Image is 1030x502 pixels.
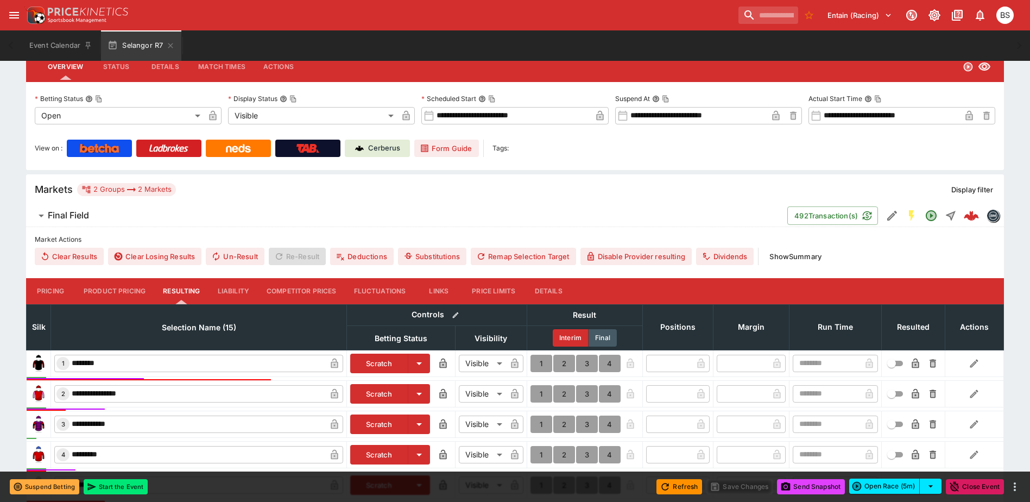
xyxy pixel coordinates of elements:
[228,94,277,103] p: Display Status
[350,445,408,465] button: Scratch
[902,5,921,25] button: Connected to PK
[30,385,47,403] img: runner 2
[350,354,408,373] button: Scratch
[414,278,463,304] button: Links
[576,385,598,403] button: 3
[964,208,979,223] img: logo-cerberus--red.svg
[696,248,754,265] button: Dividends
[882,206,902,225] button: Edit Detail
[60,360,67,367] span: 1
[23,30,99,61] button: Event Calendar
[459,446,506,463] div: Visible
[368,143,400,154] p: Cerberus
[527,304,642,325] th: Result
[154,278,208,304] button: Resulting
[599,355,621,372] button: 4
[398,248,466,265] button: Substitutions
[101,30,181,61] button: Selangor R7
[414,140,479,157] a: Form Guide
[26,278,75,304] button: Pricing
[789,304,881,350] th: Run Time
[920,479,941,494] button: select merge strategy
[4,5,24,25] button: open drawer
[296,144,319,153] img: TabNZ
[642,304,713,350] th: Positions
[553,416,575,433] button: 2
[821,7,899,24] button: Select Tenant
[925,209,938,222] svg: Open
[996,7,1014,24] div: Brendan Scoble
[48,210,89,221] h6: Final Field
[345,140,410,157] a: Cerberus
[615,94,650,103] p: Suspend At
[10,479,79,494] button: Suspend Betting
[35,248,104,265] button: Clear Results
[763,248,828,265] button: ShowSummary
[993,3,1017,27] button: Brendan Scoble
[59,390,67,398] span: 2
[355,144,364,153] img: Cerberus
[81,183,172,196] div: 2 Groups 2 Markets
[849,479,920,494] button: Open Race (5m)
[881,304,945,350] th: Resulted
[289,95,297,103] button: Copy To Clipboard
[108,248,201,265] button: Clear Losing Results
[35,140,62,157] label: View on :
[39,54,92,80] button: Overview
[471,248,576,265] button: Remap Selection Target
[599,385,621,403] button: 4
[492,140,509,157] label: Tags:
[599,446,621,463] button: 4
[987,209,1000,222] div: betmakers
[35,231,995,248] label: Market Actions
[226,144,250,153] img: Neds
[149,144,188,153] img: Ladbrokes
[530,416,552,433] button: 1
[978,60,991,73] svg: Visible
[941,206,961,225] button: Straight
[35,94,83,103] p: Betting Status
[902,206,921,225] button: SGM Enabled
[925,5,944,25] button: Toggle light/dark mode
[580,248,692,265] button: Disable Provider resulting
[30,416,47,433] img: runner 3
[947,5,967,25] button: Documentation
[84,479,148,494] button: Start the Event
[150,321,248,334] span: Selection Name (15)
[921,206,941,225] button: Open
[738,7,798,24] input: search
[27,304,51,350] th: Silk
[963,61,974,72] svg: Open
[787,206,878,225] button: 492Transaction(s)
[24,4,46,26] img: PriceKinetics Logo
[269,248,326,265] span: Re-Result
[59,421,67,428] span: 3
[800,7,818,24] button: No Bookmarks
[209,278,258,304] button: Liability
[59,451,67,459] span: 4
[987,210,999,222] img: betmakers
[95,95,103,103] button: Copy To Clipboard
[488,95,496,103] button: Copy To Clipboard
[970,5,990,25] button: Notifications
[189,54,254,80] button: Match Times
[80,144,119,153] img: Betcha
[459,355,506,372] div: Visible
[530,385,552,403] button: 1
[777,479,845,494] button: Send Snapshot
[363,332,439,345] span: Betting Status
[463,278,524,304] button: Price Limits
[26,205,787,227] button: Final Field
[1008,480,1021,493] button: more
[652,95,660,103] button: Suspend AtCopy To Clipboard
[85,95,93,103] button: Betting StatusCopy To Clipboard
[553,385,575,403] button: 2
[75,278,154,304] button: Product Pricing
[30,446,47,463] img: runner 4
[347,304,527,325] th: Controls
[206,248,264,265] span: Un-Result
[576,446,598,463] button: 3
[459,416,506,433] div: Visible
[864,95,872,103] button: Actual Start TimeCopy To Clipboard
[874,95,882,103] button: Copy To Clipboard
